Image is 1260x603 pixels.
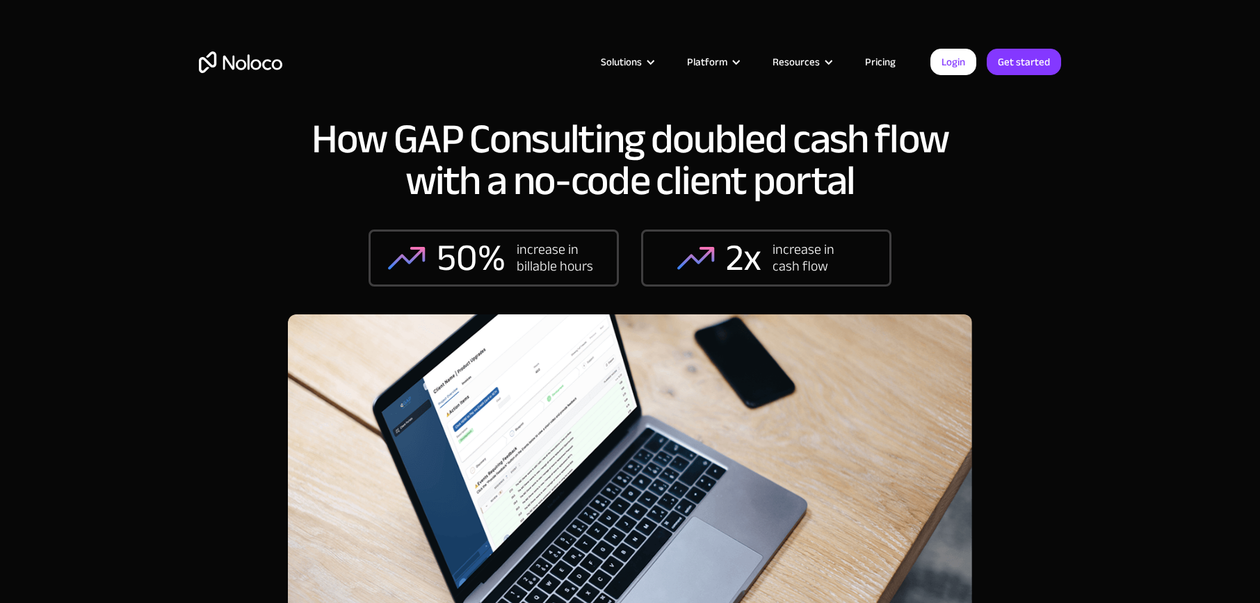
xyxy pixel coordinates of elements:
[437,237,506,279] div: 50%
[517,241,600,275] div: increase in billable hours
[773,53,820,71] div: Resources
[583,53,670,71] div: Solutions
[987,49,1061,75] a: Get started
[199,51,282,73] a: home
[687,53,727,71] div: Platform
[773,241,856,275] div: increase in cash flow
[670,53,755,71] div: Platform
[726,237,761,279] div: 2x
[288,118,972,202] h1: How GAP Consulting doubled cash flow with a no-code client portal
[755,53,848,71] div: Resources
[930,49,976,75] a: Login
[601,53,642,71] div: Solutions
[848,53,913,71] a: Pricing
